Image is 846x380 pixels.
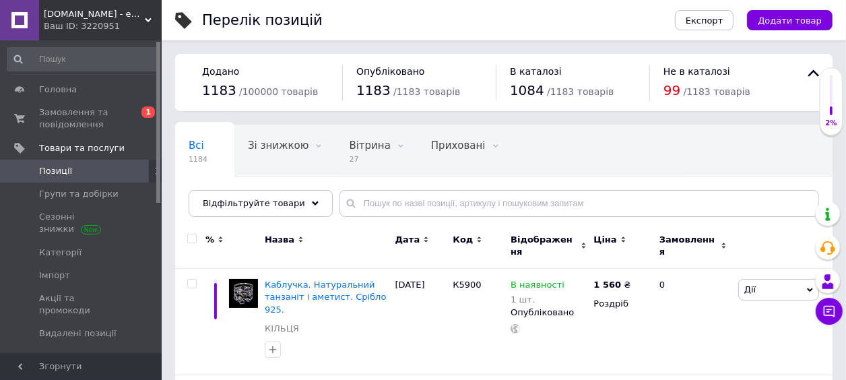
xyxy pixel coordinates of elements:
div: 1 шт. [511,294,564,305]
span: Зі знижкою [248,139,308,152]
span: Відображення [511,234,577,258]
span: Вітрина [349,139,390,152]
button: Додати товар [747,10,833,30]
div: Ваш ID: 3220951 [44,20,162,32]
span: 925.in.ua - еталон якості срібла [44,8,145,20]
div: ₴ [593,279,630,291]
span: Код [453,234,473,246]
span: / 100000 товарів [239,86,318,97]
span: Додано [202,66,239,77]
span: Опубліковано [356,66,425,77]
span: Головна [39,84,77,96]
span: / 1183 товарів [393,86,460,97]
span: 99 [663,82,680,98]
span: 1183 [356,82,391,98]
span: Додати товар [758,15,822,26]
span: Імпорт [39,270,70,282]
button: Чат з покупцем [816,298,843,325]
div: Опубліковано [511,307,587,319]
input: Пошук по назві позиції, артикулу і пошуковим запитам [339,190,819,217]
span: Замовлення [659,234,717,258]
span: % [205,234,214,246]
span: Групи та добірки [39,188,119,200]
span: Відфільтруйте товари [203,198,305,208]
span: Акції та промокоди [39,292,125,317]
span: Назва [265,234,294,246]
span: Дата [395,234,420,246]
span: / 1183 товарів [684,86,750,97]
div: [DATE] [392,269,450,375]
span: В каталозі [510,66,562,77]
span: Дії [744,284,756,294]
span: Замовлення та повідомлення [39,106,125,131]
span: Відновлення позицій [39,350,125,375]
div: 2% [820,119,842,128]
span: Опубліковані [189,191,259,203]
span: Ціна [593,234,616,246]
img: Каблучка. Натуральный танзанит и аметист. Серебро 925. [229,279,258,308]
div: 0 [651,269,735,375]
div: Перелік позицій [202,13,323,28]
span: 1084 [510,82,544,98]
span: Експорт [686,15,723,26]
a: КІЛЬЦЯ [265,323,299,335]
span: 1183 [202,82,236,98]
span: Категорії [39,247,82,259]
span: Позиції [39,165,72,177]
span: 27 [349,154,390,164]
span: 1 [141,106,155,118]
input: Пошук [7,47,159,71]
span: Сезонні знижки [39,211,125,235]
span: В наявності [511,280,564,294]
button: Експорт [675,10,734,30]
span: Товари та послуги [39,142,125,154]
span: Не в каталозі [663,66,730,77]
span: / 1183 товарів [547,86,614,97]
span: К5900 [453,280,481,290]
span: Приховані [431,139,486,152]
span: Видалені позиції [39,327,117,340]
div: Роздріб [593,298,648,310]
b: 1 560 [593,280,621,290]
span: 1184 [189,154,207,164]
span: Всі [189,139,204,152]
a: Каблучка. Натуральний танзаніт і аметист. Срібло 925. [265,280,386,314]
